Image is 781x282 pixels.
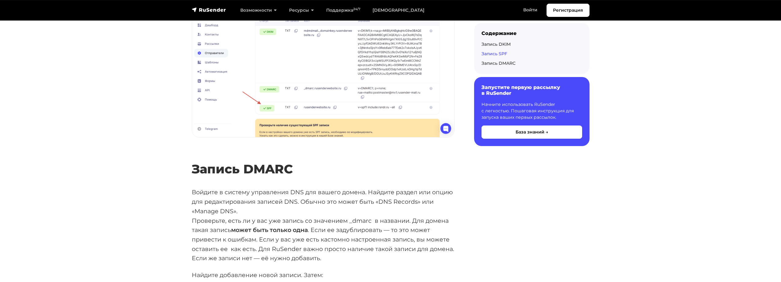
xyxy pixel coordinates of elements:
[366,4,431,17] a: [DEMOGRAPHIC_DATA]
[481,41,511,47] a: Запись DKIM
[481,51,507,56] a: Запись SPF
[481,126,582,139] button: База знаний →
[481,101,582,121] p: Начните использовать RuSender с легкостью. Пошаговая инструкция для запуска ваших первых рассылок.
[192,187,454,263] p: Войдите в систему управления DNS для вашего домена. Найдите раздел или опцию для редактирования з...
[283,4,320,17] a: Ресурсы
[192,144,454,176] h2: Запись DMARC
[481,84,582,96] h6: Запустите первую рассылку в RuSender
[231,226,308,234] strong: может быть только одна
[481,30,582,36] div: Содержание
[234,4,283,17] a: Возможности
[192,7,226,13] img: RuSender
[353,7,360,11] sup: 24/7
[517,4,543,16] a: Войти
[474,77,590,146] a: Запустите первую рассылку в RuSender Начните использовать RuSender с легкостью. Пошаговая инструк...
[481,60,516,66] a: Запись DMARC
[547,4,590,17] a: Регистрация
[192,270,454,280] p: Найдите добавление новой записи. Затем:
[320,4,366,17] a: Поддержка24/7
